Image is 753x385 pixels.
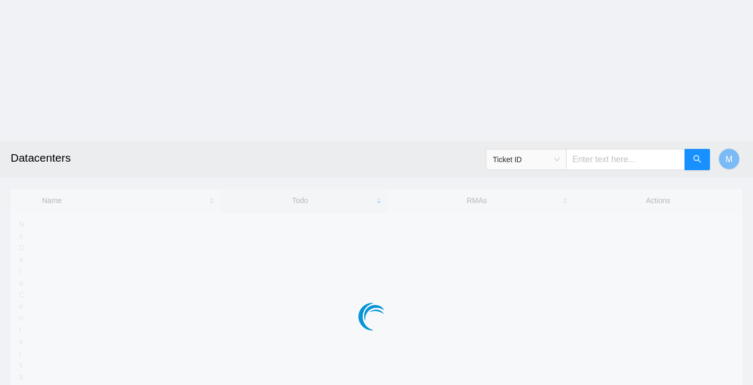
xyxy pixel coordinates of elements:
span: search [693,155,701,165]
span: Ticket ID [493,152,560,168]
h2: Datacenters [11,141,523,175]
button: search [684,149,710,170]
button: M [718,148,740,170]
span: M [725,153,732,166]
input: Enter text here... [566,149,685,170]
